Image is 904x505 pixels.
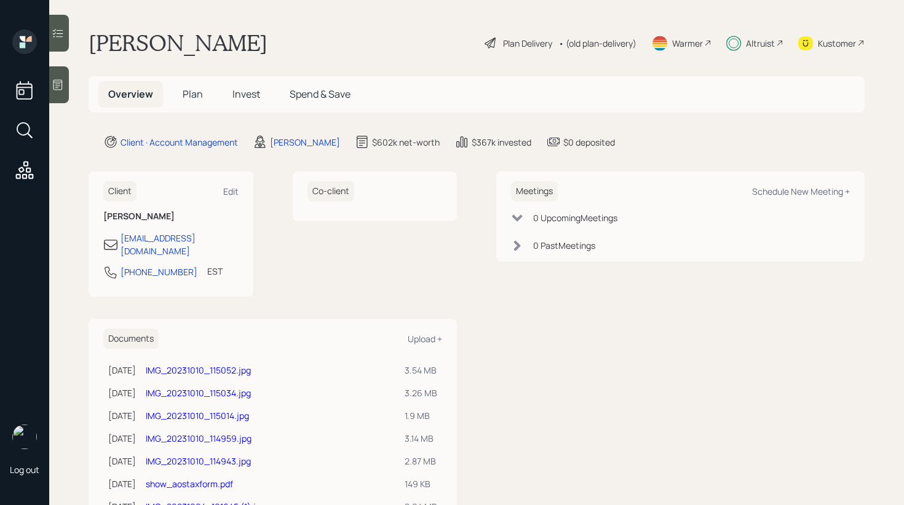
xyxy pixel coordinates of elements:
div: [DATE] [108,455,136,468]
span: Spend & Save [290,87,351,101]
div: [DATE] [108,386,136,399]
span: Overview [108,87,153,101]
div: 2.87 MB [405,455,437,468]
div: $367k invested [472,136,531,149]
h6: Client [103,181,137,202]
span: Invest [232,87,260,101]
div: 0 Upcoming Meeting s [533,211,617,224]
div: Upload + [408,333,442,345]
a: IMG_20231010_114959.jpg [146,433,252,444]
div: 149 KB [405,477,437,490]
div: Log out [10,464,39,476]
div: 3.14 MB [405,432,437,445]
div: Client · Account Management [121,136,238,149]
a: IMG_20231010_115034.jpg [146,387,251,399]
div: $602k net-worth [372,136,440,149]
div: $0 deposited [563,136,615,149]
div: Schedule New Meeting + [752,186,850,197]
h6: Co-client [307,181,354,202]
div: 3.54 MB [405,364,437,377]
div: [EMAIL_ADDRESS][DOMAIN_NAME] [121,232,239,257]
div: 0 Past Meeting s [533,239,595,252]
h1: [PERSON_NAME] [89,29,268,57]
div: Altruist [746,37,775,50]
div: 3.26 MB [405,386,437,399]
h6: Documents [103,329,159,349]
div: EST [207,265,223,278]
div: [DATE] [108,432,136,445]
span: Plan [183,87,203,101]
h6: Meetings [511,181,558,202]
a: IMG_20231010_115014.jpg [146,410,249,421]
a: IMG_20231010_115052.jpg [146,364,251,376]
a: IMG_20231010_114943.jpg [146,455,251,467]
a: show_aostaxform.pdf [146,478,233,490]
div: [PHONE_NUMBER] [121,265,197,278]
img: retirable_logo.png [12,425,37,449]
div: [DATE] [108,364,136,377]
div: [DATE] [108,409,136,422]
h6: [PERSON_NAME] [103,211,239,222]
div: Kustomer [818,37,856,50]
div: • (old plan-delivery) [558,37,636,50]
div: 1.9 MB [405,409,437,422]
div: Plan Delivery [503,37,552,50]
div: Edit [223,186,239,197]
div: [DATE] [108,477,136,490]
div: Warmer [672,37,703,50]
div: [PERSON_NAME] [270,136,340,149]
